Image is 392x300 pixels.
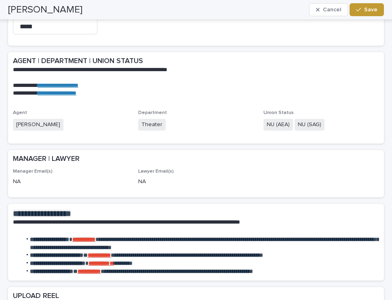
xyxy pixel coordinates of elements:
span: Department [138,110,167,115]
h2: [PERSON_NAME] [8,4,82,16]
span: Agent [13,110,27,115]
span: Manager Email(s) [13,169,53,174]
span: Cancel [323,7,341,13]
button: Save [350,3,384,16]
span: NU (AEA) [263,119,293,131]
span: Union Status [263,110,294,115]
span: [PERSON_NAME] [13,119,63,131]
span: Lawyer Email(s) [138,169,174,174]
p: NA [13,177,129,186]
button: Cancel [309,3,348,16]
h2: MANAGER | LAWYER [13,155,80,164]
p: NA [138,177,254,186]
span: Save [364,7,377,13]
span: Theater [138,119,166,131]
h2: AGENT | DEPARTMENT | UNION STATUS [13,57,143,66]
span: NU (SAG) [295,119,325,131]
